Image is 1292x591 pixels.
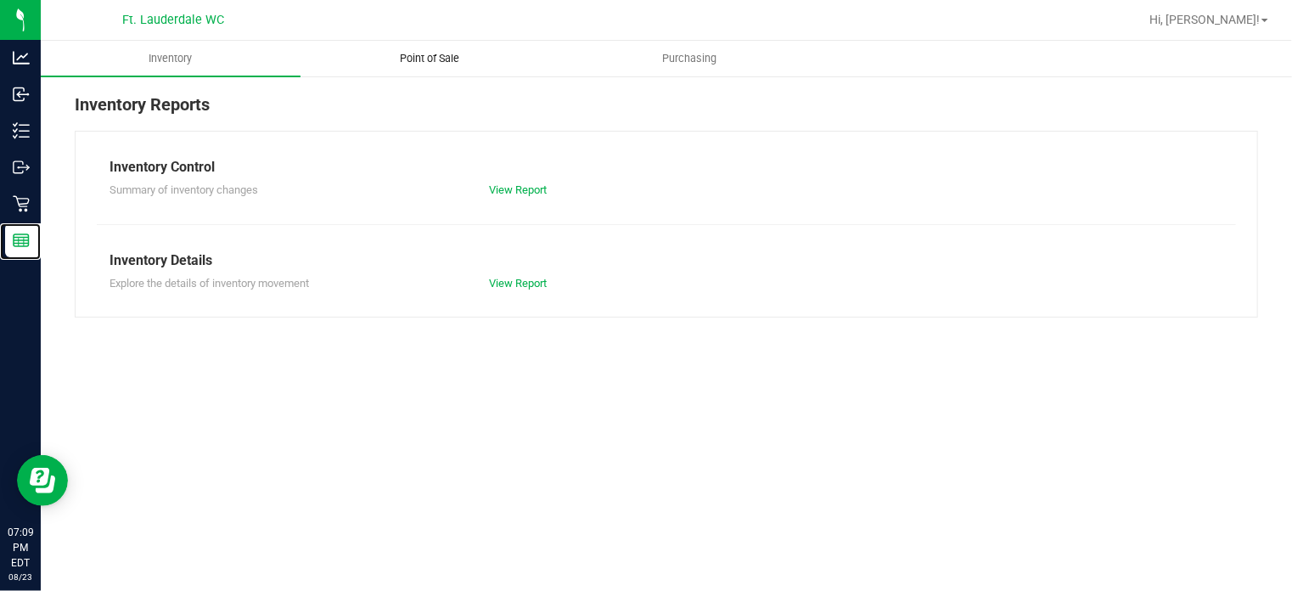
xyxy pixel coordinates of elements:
inline-svg: Inbound [13,86,30,103]
inline-svg: Reports [13,232,30,249]
div: Inventory Reports [75,92,1258,131]
span: Explore the details of inventory movement [110,277,309,290]
p: 08/23 [8,571,33,583]
p: 07:09 PM EDT [8,525,33,571]
span: Inventory [126,51,215,66]
iframe: Resource center [17,455,68,506]
a: View Report [489,277,547,290]
a: Inventory [41,41,301,76]
span: Summary of inventory changes [110,183,258,196]
span: Purchasing [639,51,739,66]
span: Ft. Lauderdale WC [122,13,224,27]
div: Inventory Details [110,250,1223,271]
a: Purchasing [559,41,819,76]
inline-svg: Inventory [13,122,30,139]
div: Inventory Control [110,157,1223,177]
a: Point of Sale [301,41,560,76]
a: View Report [489,183,547,196]
inline-svg: Retail [13,195,30,212]
span: Hi, [PERSON_NAME]! [1149,13,1260,26]
span: Point of Sale [377,51,482,66]
inline-svg: Outbound [13,159,30,176]
inline-svg: Analytics [13,49,30,66]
